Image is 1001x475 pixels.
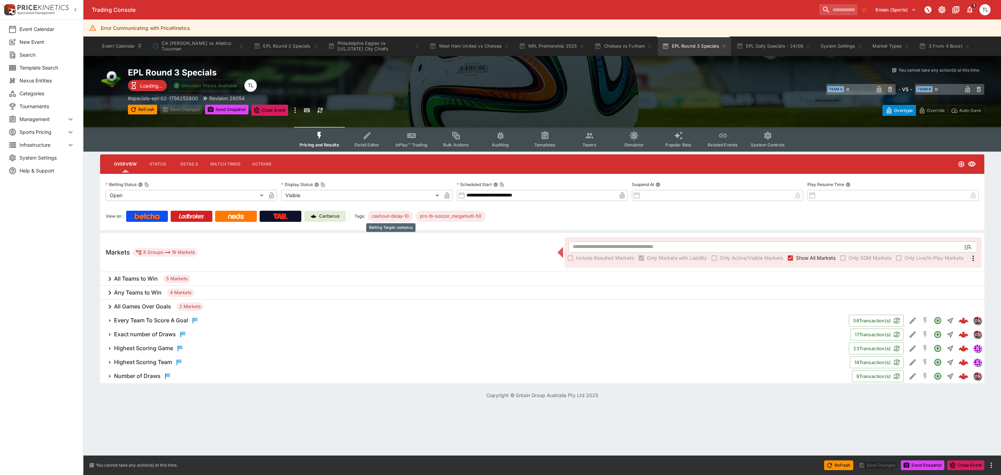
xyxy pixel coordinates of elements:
[170,80,242,91] button: Simulator Prices Available
[947,460,984,470] button: Close Event
[969,254,977,263] svg: More
[499,182,504,187] button: Copy To Clipboard
[647,254,707,261] span: Only Markets with Liability
[665,142,691,147] span: Popular Bets
[970,2,978,9] span: 1
[882,105,984,116] div: Start From
[291,105,299,116] button: more
[934,316,942,325] svg: Open
[515,37,589,56] button: NRL Premiership 2025
[140,82,163,89] p: Loading...
[19,128,66,136] span: Sports Pricing
[320,182,325,187] button: Copy To Clipboard
[974,359,981,366] img: simulator
[904,254,963,261] span: Only Live/In-Play Markets
[114,317,188,324] h6: Every Team To Score A Goal
[590,37,657,56] button: Chelsea vs Fulham
[915,37,974,56] button: 3 From 4 Boost
[92,6,816,14] div: Trading Console
[934,358,942,367] svg: Open
[656,182,660,187] button: Suspend At
[957,355,970,369] a: 4249229c-933b-4fb5-90f0-780380d5ec9d
[106,190,266,201] div: Open
[901,460,944,470] button: Send Snapshot
[136,248,195,257] div: 8 Groups 16 Markets
[128,95,198,102] p: Copy To Clipboard
[977,2,993,17] button: Trent Lewis
[959,357,968,367] img: logo-cerberus--red.svg
[624,142,644,147] span: Simulator
[19,90,75,97] span: Categories
[19,154,75,161] span: System Settings
[355,142,379,147] span: Detail Editor
[944,328,957,341] button: Straight
[959,371,968,381] div: 2050147c-4a49-451b-b9cc-1f31ecf51b7c
[974,317,981,324] img: pricekinetics
[846,182,851,187] button: Play Resume Time
[457,182,492,187] p: Scheduled Start
[163,275,190,282] span: 5 Markets
[576,254,634,261] span: Include Resulted Markets
[273,214,288,219] img: TabNZ
[319,213,340,220] p: Cerberus
[19,115,66,123] span: Management
[300,142,339,147] span: Pricing and Results
[950,3,962,16] button: Documentation
[128,105,157,114] button: Refresh
[17,5,69,10] img: PriceKinetics
[720,254,783,261] span: Only Active/Visible Markets
[927,107,945,114] p: Override
[974,372,981,380] img: pricekinetics
[396,142,428,147] span: InPlay™ Trading
[959,344,968,353] div: 69f2b32c-1b2e-467e-ae11-503c01557fff
[957,314,970,328] a: 1d1e07dc-9748-4833-8823-2aa7b0c96235
[19,141,66,148] span: Infrastructure
[948,105,984,116] button: Auto-Save
[2,3,16,17] img: PriceKinetics Logo
[96,462,178,468] p: You cannot take any action(s) at this time.
[106,182,137,187] p: Betting Status
[19,51,75,58] span: Search
[179,214,204,219] img: Ladbrokes
[114,359,172,366] h6: Highest Scoring Team
[973,316,982,325] div: pricekinetics
[368,211,413,222] div: Betting Target: cerberus
[106,211,123,222] label: View on :
[416,211,486,222] div: Betting Target: cerberus
[959,371,968,381] img: logo-cerberus--red.svg
[100,314,849,328] button: Every Team To Score A Goal
[919,314,931,327] button: SGM Disabled
[425,37,513,56] button: West Ham United vs Chelsea
[106,248,130,256] h5: Markets
[957,369,970,383] a: 2050147c-4a49-451b-b9cc-1f31ecf51b7c
[968,160,976,168] svg: Visible
[959,330,968,339] div: 9d3ae893-3d7d-45e7-bdea-f0eee08e158a
[934,372,942,380] svg: Open
[19,167,75,174] span: Help & Support
[173,156,205,172] button: Details
[732,37,815,56] button: EPL Daily Specials - 24/08
[251,105,288,116] button: Close Event
[114,275,158,282] h6: All Teams to Win
[963,3,976,16] button: Notifications
[205,156,246,172] button: Match Times
[931,314,944,327] button: Open
[919,342,931,355] button: SGM Disabled
[205,105,249,114] button: Send Snapshot
[19,64,75,71] span: Template Search
[281,190,441,201] div: Visible
[934,344,942,353] svg: Open
[944,314,957,327] button: Straight
[144,182,149,187] button: Copy To Clipboard
[368,213,413,220] span: cashout-delay-10
[366,223,416,232] div: Betting Target: cerberus
[959,107,981,114] p: Auto-Save
[957,328,970,341] a: 9d3ae893-3d7d-45e7-bdea-f0eee08e158a
[852,370,904,382] button: 9Transaction(s)
[957,341,970,355] a: 69f2b32c-1b2e-467e-ae11-503c01557fff
[931,342,944,355] button: Open
[916,86,933,92] span: Team B
[209,95,245,102] p: Revision 28054
[931,370,944,383] button: Open
[98,37,147,56] button: Event Calendar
